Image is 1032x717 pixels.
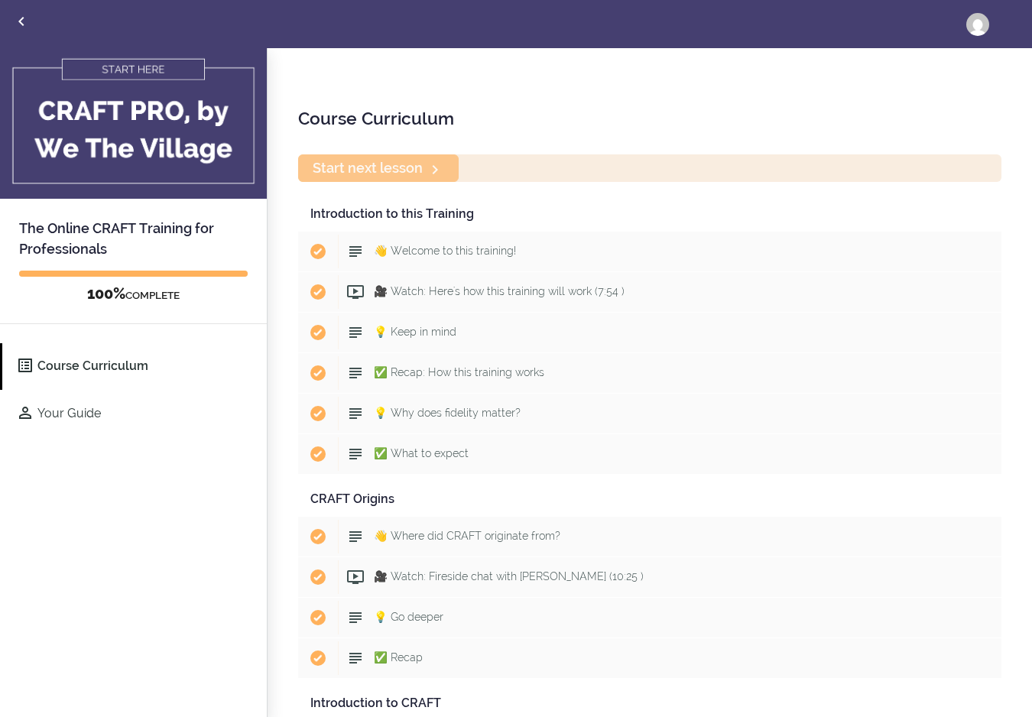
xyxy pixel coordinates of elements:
div: COMPLETE [19,284,248,304]
a: Completed item 💡 Go deeper [298,598,1001,638]
span: ✅ Recap [374,651,423,663]
span: 100% [87,284,125,303]
a: Completed item 👋 Where did CRAFT originate from? [298,517,1001,556]
a: Completed item 👋 Welcome to this training! [298,232,1001,271]
span: ✅ Recap: How this training works [374,366,544,378]
div: Introduction to this Training [298,197,1001,232]
span: 💡 Keep in mind [374,326,456,338]
span: 💡 Go deeper [374,611,443,623]
span: Completed item [298,557,338,597]
span: 👋 Welcome to this training! [374,245,516,257]
a: Course Curriculum [2,343,267,390]
a: Completed item 🎥 Watch: Here's how this training will work (7:54 ) [298,272,1001,312]
a: Completed item ✅ What to expect [298,434,1001,474]
span: Completed item [298,272,338,312]
div: CRAFT Origins [298,482,1001,517]
span: Completed item [298,638,338,678]
span: Completed item [298,598,338,638]
span: Completed item [298,353,338,393]
span: 🎥 Watch: Here's how this training will work (7:54 ) [374,285,625,297]
a: Completed item 💡 Keep in mind [298,313,1001,352]
span: Completed item [298,232,338,271]
a: Completed item 🎥 Watch: Fireside chat with [PERSON_NAME] (10:25 ) [298,557,1001,597]
img: cherelle.carrington1@hsc.wvu.edu [966,13,989,36]
span: Completed item [298,313,338,352]
a: Completed item ✅ Recap: How this training works [298,353,1001,393]
a: Back to courses [1,1,42,46]
svg: Back to courses [12,12,31,31]
h2: Course Curriculum [298,105,1001,131]
span: Completed item [298,434,338,474]
span: Completed item [298,394,338,433]
a: Your Guide [2,391,267,437]
span: ✅ What to expect [374,447,469,459]
span: 💡 Why does fidelity matter? [374,407,521,419]
span: 🎥 Watch: Fireside chat with [PERSON_NAME] (10:25 ) [374,570,644,582]
a: Completed item 💡 Why does fidelity matter? [298,394,1001,433]
span: Completed item [298,517,338,556]
a: Completed item ✅ Recap [298,638,1001,678]
span: 👋 Where did CRAFT originate from? [374,530,560,542]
